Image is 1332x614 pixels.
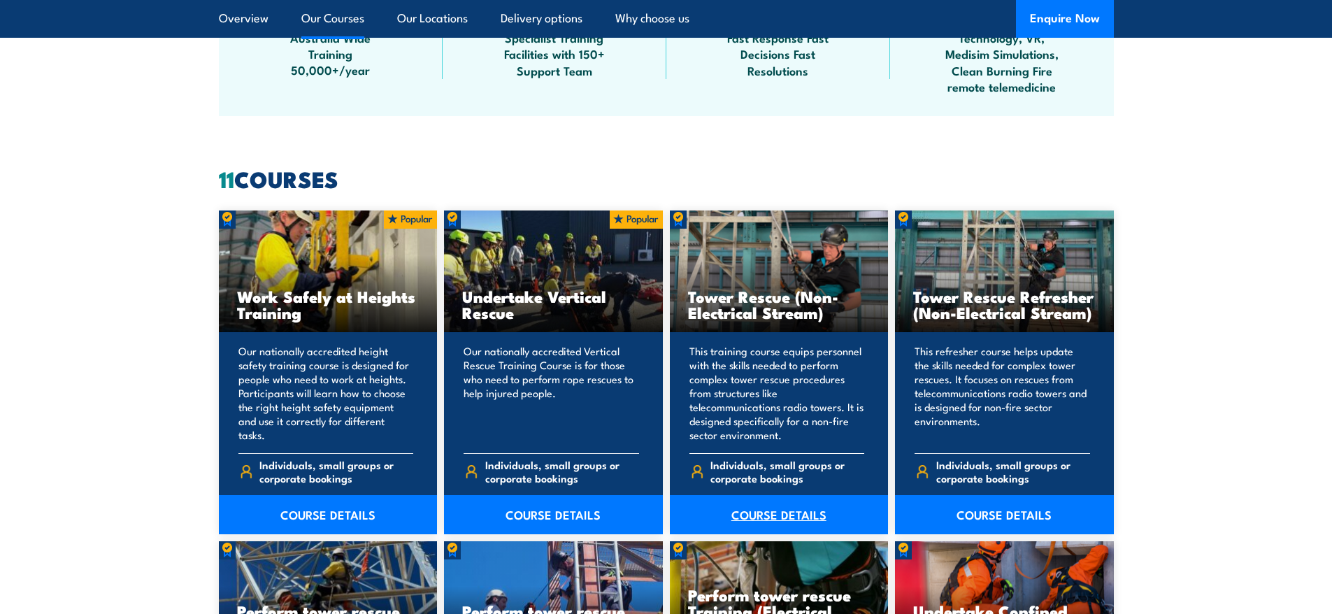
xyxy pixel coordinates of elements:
[219,495,438,534] a: COURSE DETAILS
[464,344,639,442] p: Our nationally accredited Vertical Rescue Training Course is for those who need to perform rope r...
[936,458,1090,485] span: Individuals, small groups or corporate bookings
[492,29,617,78] span: Specialist Training Facilities with 150+ Support Team
[715,29,841,78] span: Fast Response Fast Decisions Fast Resolutions
[913,288,1096,320] h3: Tower Rescue Refresher (Non-Electrical Stream)
[259,458,413,485] span: Individuals, small groups or corporate bookings
[462,288,645,320] h3: Undertake Vertical Rescue
[268,29,394,78] span: Australia Wide Training 50,000+/year
[915,344,1090,442] p: This refresher course helps update the skills needed for complex tower rescues. It focuses on res...
[895,495,1114,534] a: COURSE DETAILS
[689,344,865,442] p: This training course equips personnel with the skills needed to perform complex tower rescue proc...
[710,458,864,485] span: Individuals, small groups or corporate bookings
[688,288,871,320] h3: Tower Rescue (Non-Electrical Stream)
[444,495,663,534] a: COURSE DETAILS
[238,344,414,442] p: Our nationally accredited height safety training course is designed for people who need to work a...
[485,458,639,485] span: Individuals, small groups or corporate bookings
[939,29,1065,95] span: Technology, VR, Medisim Simulations, Clean Burning Fire remote telemedicine
[670,495,889,534] a: COURSE DETAILS
[219,169,1114,188] h2: COURSES
[219,161,234,196] strong: 11
[237,288,420,320] h3: Work Safely at Heights Training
